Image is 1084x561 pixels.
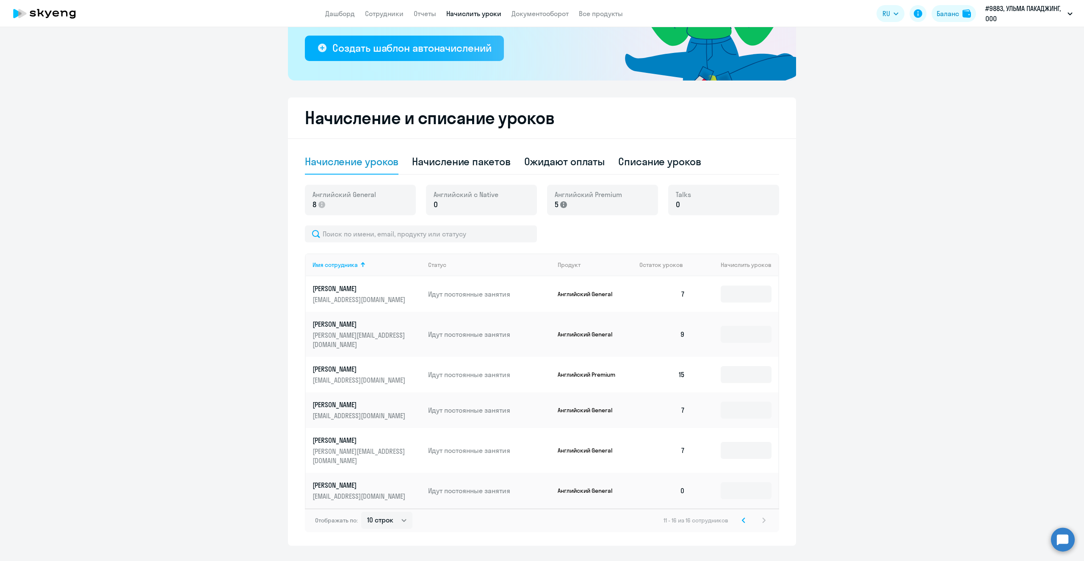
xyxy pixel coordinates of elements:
div: Начисление пакетов [412,155,510,168]
td: 7 [633,276,692,312]
a: Сотрудники [365,9,404,18]
div: Статус [428,261,551,269]
a: Все продукты [579,9,623,18]
p: Английский Premium [558,371,621,378]
button: Создать шаблон автоначислений [305,36,504,61]
span: Английский General [312,190,376,199]
span: 0 [434,199,438,210]
a: [PERSON_NAME][EMAIL_ADDRESS][DOMAIN_NAME] [312,284,421,304]
p: Английский General [558,487,621,494]
a: Начислить уроки [446,9,501,18]
button: #9883, УЛЬМА ПАКАДЖИНГ, ООО [981,3,1077,24]
a: [PERSON_NAME][PERSON_NAME][EMAIL_ADDRESS][DOMAIN_NAME] [312,319,421,349]
button: Балансbalance [932,5,976,22]
p: Идут постоянные занятия [428,330,551,339]
div: Создать шаблон автоначислений [332,41,491,55]
p: [EMAIL_ADDRESS][DOMAIN_NAME] [312,411,407,420]
span: Английский Premium [555,190,622,199]
a: Дашборд [325,9,355,18]
span: 0 [676,199,680,210]
input: Поиск по имени, email, продукту или статусу [305,225,537,242]
button: RU [877,5,904,22]
td: 0 [633,473,692,508]
p: Идут постоянные занятия [428,486,551,495]
div: Начисление уроков [305,155,398,168]
p: Идут постоянные занятия [428,289,551,299]
p: [PERSON_NAME] [312,436,407,445]
td: 9 [633,312,692,357]
h2: Начисление и списание уроков [305,108,779,128]
img: balance [962,9,971,18]
div: Списание уроков [618,155,701,168]
a: Отчеты [414,9,436,18]
span: Talks [676,190,691,199]
span: Остаток уроков [639,261,683,269]
div: Продукт [558,261,581,269]
div: Ожидают оплаты [524,155,605,168]
p: [PERSON_NAME] [312,284,407,293]
div: Имя сотрудника [312,261,358,269]
td: 15 [633,357,692,392]
div: Имя сотрудника [312,261,421,269]
span: 8 [312,199,317,210]
p: Английский General [558,290,621,298]
p: Английский General [558,330,621,338]
div: Статус [428,261,446,269]
div: Продукт [558,261,633,269]
p: [PERSON_NAME][EMAIL_ADDRESS][DOMAIN_NAME] [312,330,407,349]
span: Английский с Native [434,190,498,199]
p: [EMAIL_ADDRESS][DOMAIN_NAME] [312,375,407,385]
div: Баланс [937,8,959,19]
p: Английский General [558,447,621,454]
a: [PERSON_NAME][PERSON_NAME][EMAIL_ADDRESS][DOMAIN_NAME] [312,436,421,465]
p: [EMAIL_ADDRESS][DOMAIN_NAME] [312,295,407,304]
p: Идут постоянные занятия [428,405,551,415]
p: Английский General [558,406,621,414]
p: [PERSON_NAME] [312,364,407,374]
p: #9883, УЛЬМА ПАКАДЖИНГ, ООО [985,3,1064,24]
p: [EMAIL_ADDRESS][DOMAIN_NAME] [312,492,407,501]
p: [PERSON_NAME] [312,400,407,409]
p: Идут постоянные занятия [428,446,551,455]
div: Остаток уроков [639,261,692,269]
p: Идут постоянные занятия [428,370,551,379]
a: Документооборот [512,9,569,18]
p: [PERSON_NAME][EMAIL_ADDRESS][DOMAIN_NAME] [312,447,407,465]
a: [PERSON_NAME][EMAIL_ADDRESS][DOMAIN_NAME] [312,400,421,420]
p: [PERSON_NAME] [312,319,407,329]
span: RU [882,8,890,19]
span: 5 [555,199,559,210]
th: Начислить уроков [692,253,778,276]
a: [PERSON_NAME][EMAIL_ADDRESS][DOMAIN_NAME] [312,480,421,501]
span: 11 - 16 из 16 сотрудников [664,517,728,524]
td: 7 [633,392,692,428]
td: 7 [633,428,692,473]
a: [PERSON_NAME][EMAIL_ADDRESS][DOMAIN_NAME] [312,364,421,385]
p: [PERSON_NAME] [312,480,407,490]
span: Отображать по: [315,517,358,524]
